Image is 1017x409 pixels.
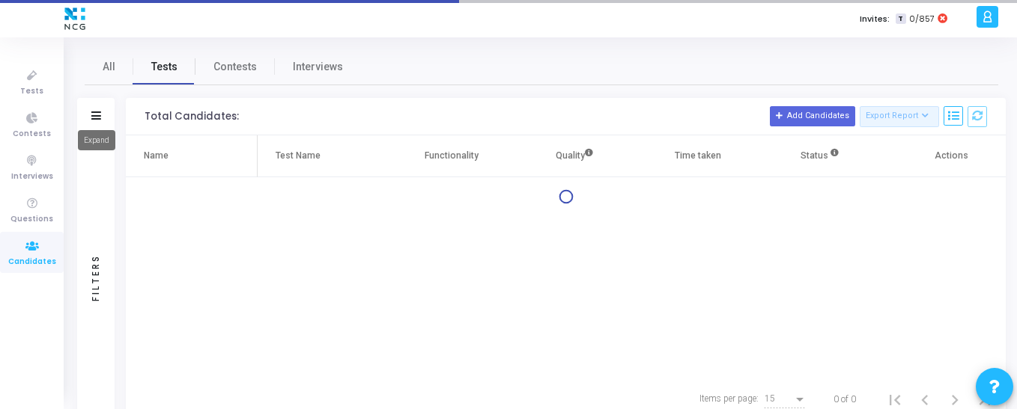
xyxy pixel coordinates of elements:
span: T [896,13,905,25]
div: Filters [89,195,103,360]
label: Invites: [860,13,890,25]
div: Total Candidates: [145,111,239,123]
th: Functionality [390,135,514,177]
th: Status [759,135,883,177]
button: Add Candidates [770,106,855,126]
div: Items per page: [699,392,759,405]
th: Test Name [258,135,389,177]
span: Tests [151,59,177,75]
span: All [103,59,115,75]
span: 0/857 [909,13,935,25]
div: 0 of 0 [834,393,856,406]
span: Contests [13,128,51,141]
div: Name [144,147,169,164]
span: Candidates [8,256,56,268]
span: Questions [10,213,53,226]
span: 15 [765,393,775,404]
span: Tests [20,85,43,98]
span: Contests [213,59,257,75]
th: Actions [883,135,1007,177]
th: Quality [513,135,637,177]
span: Interviews [11,170,53,183]
img: logo [61,4,89,34]
div: Expand [78,130,115,150]
div: Time taken [675,147,721,164]
mat-select: Items per page: [765,394,807,405]
button: Export Report [860,106,940,127]
span: Interviews [293,59,343,75]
